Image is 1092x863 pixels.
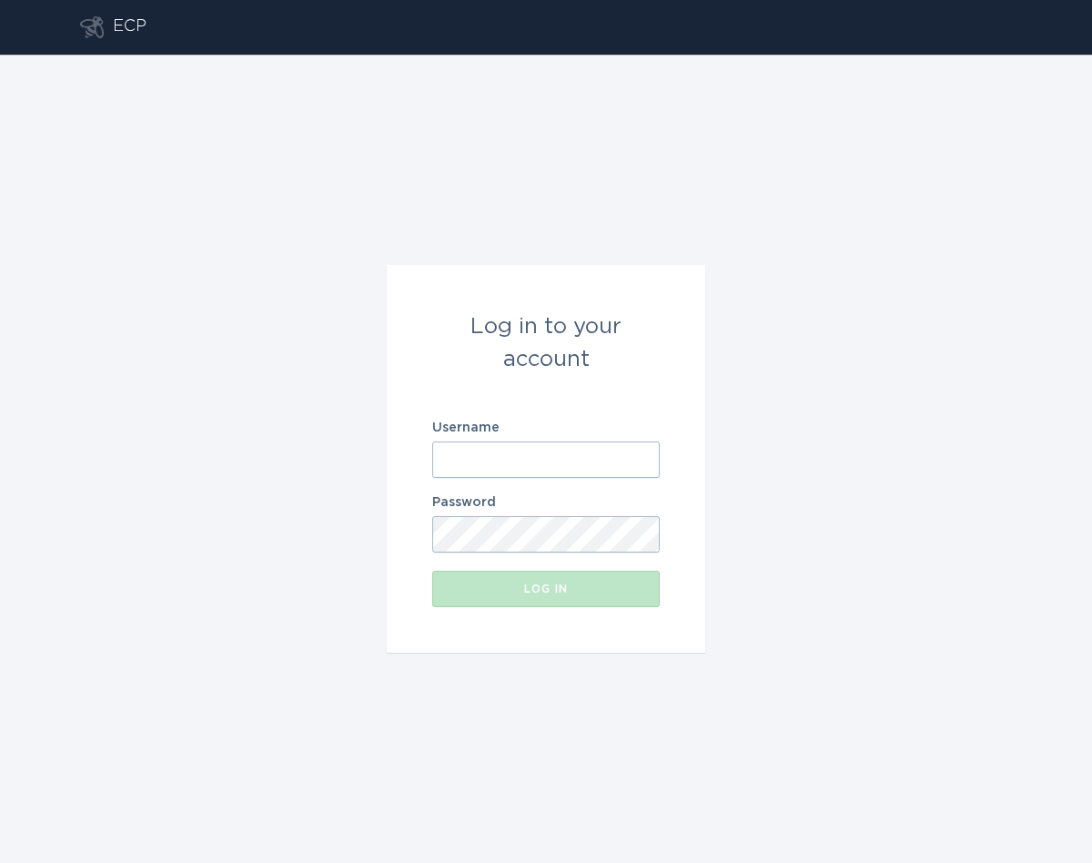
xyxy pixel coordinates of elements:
button: Log in [432,571,660,607]
label: Password [432,496,660,509]
div: Log in to your account [432,310,660,376]
div: ECP [113,16,147,38]
label: Username [432,421,660,434]
div: Log in [441,584,651,594]
button: Go to dashboard [80,16,104,38]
